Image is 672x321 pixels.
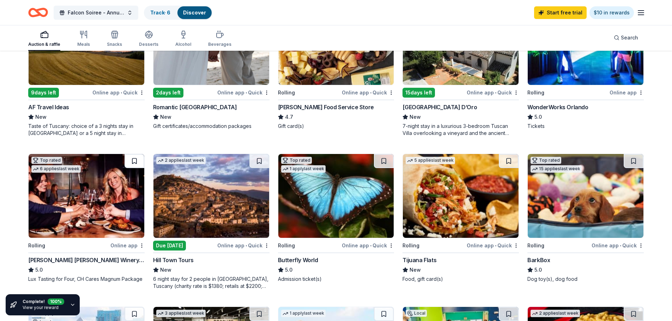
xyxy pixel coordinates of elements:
div: Online app Quick [217,241,270,250]
div: 6 applies last week [31,165,81,173]
div: Gift card(s) [278,123,394,130]
a: Image for Cooper's Hawk Winery and RestaurantsTop rated6 applieslast weekRollingOnline app[PERSON... [28,154,145,283]
div: Online app Quick [217,88,270,97]
div: Online app Quick [467,88,519,97]
button: Meals [77,27,90,51]
div: 1 apply last week [281,165,326,173]
div: 7-night stay in a luxurious 3-bedroom Tuscan Villa overlooking a vineyard and the ancient walled ... [402,123,519,137]
a: Image for Tijuana Flats5 applieslast weekRollingOnline app•QuickTijuana FlatsNewFood, gift card(s) [402,154,519,283]
div: Dog toy(s), dog food [527,276,644,283]
a: Discover [183,10,206,16]
a: Image for BarkBoxTop rated15 applieslast weekRollingOnline app•QuickBarkBox5.0Dog toy(s), dog food [527,154,644,283]
div: Food, gift card(s) [402,276,519,283]
div: Due [DATE] [153,241,186,251]
a: Image for Butterfly WorldTop rated1 applylast weekRollingOnline app•QuickButterfly World5.0Admiss... [278,154,394,283]
span: • [121,90,122,95]
div: 3 applies last week [156,310,206,317]
span: • [246,90,247,95]
div: Tickets [527,123,644,130]
div: Auction & raffle [28,42,60,47]
img: Image for Butterfly World [278,154,394,238]
div: 1 apply last week [281,310,326,317]
div: Complete! [23,298,64,305]
button: Beverages [208,27,231,51]
div: Romantic [GEOGRAPHIC_DATA] [153,103,237,111]
div: Snacks [107,42,122,47]
a: View your reward [23,305,59,310]
a: Image for AF Travel Ideas8 applieslast week9days leftOnline app•QuickAF Travel IdeasNewTaste of T... [28,1,145,137]
span: • [370,243,371,248]
span: 5.0 [285,266,292,274]
div: Desserts [139,42,158,47]
a: Home [28,4,48,21]
div: Rolling [278,241,295,250]
span: New [160,266,171,274]
div: AF Travel Ideas [28,103,69,111]
button: Alcohol [175,27,191,51]
span: New [410,113,421,121]
div: Online app [110,241,145,250]
div: Meals [77,42,90,47]
div: BarkBox [527,256,550,264]
div: Taste of Tuscany: choice of a 3 nights stay in [GEOGRAPHIC_DATA] or a 5 night stay in [GEOGRAPHIC... [28,123,145,137]
span: 5.0 [35,266,43,274]
a: $10 in rewards [589,6,634,19]
div: [PERSON_NAME] Food Service Store [278,103,374,111]
a: Track· 6 [150,10,170,16]
div: Top rated [31,157,62,164]
div: Top rated [531,157,561,164]
span: New [160,113,171,121]
button: Auction & raffle [28,27,60,51]
div: Online app Quick [342,241,394,250]
div: Local [406,310,427,317]
div: 100 % [48,297,64,303]
div: 5 applies last week [406,157,455,164]
button: Search [608,31,644,45]
div: 2 days left [153,88,183,98]
img: Image for Cooper's Hawk Winery and Restaurants [29,154,144,238]
div: Hill Town Tours [153,256,194,264]
div: Rolling [402,241,419,250]
span: New [35,113,47,121]
div: 15 days left [402,88,435,98]
div: Online app Quick [592,241,644,250]
img: Image for BarkBox [528,154,643,238]
div: Rolling [278,88,295,97]
span: 5.0 [534,266,542,274]
div: Online app Quick [342,88,394,97]
div: Online app Quick [92,88,145,97]
div: Top rated [281,157,312,164]
a: Image for Gordon Food Service Store4 applieslast weekRollingOnline app•Quick[PERSON_NAME] Food Se... [278,1,394,130]
div: Alcohol [175,42,191,47]
div: Beverages [208,42,231,47]
div: Rolling [527,88,544,97]
img: Image for Tijuana Flats [403,154,519,238]
a: Image for Villa Sogni D’Oro6 applieslast week15days leftOnline app•Quick[GEOGRAPHIC_DATA] D’OroNe... [402,1,519,137]
a: Image for Hill Town Tours 2 applieslast weekDue [DATE]Online app•QuickHill Town ToursNew6 night s... [153,154,270,290]
button: Falcon Soiree - Annual Auction [54,6,138,20]
div: Gift certificates/accommodation packages [153,123,270,130]
span: • [246,243,247,248]
div: Rolling [28,241,45,250]
div: WonderWorks Orlando [527,103,588,111]
div: Tijuana Flats [402,256,436,264]
div: 9 days left [28,88,59,98]
button: Snacks [107,27,122,51]
div: Online app Quick [467,241,519,250]
button: Desserts [139,27,158,51]
div: 2 applies last week [531,310,580,317]
a: Image for WonderWorks OrlandoTop rated3 applieslast weekRollingOnline appWonderWorks Orlando5.0Ti... [527,1,644,130]
a: Image for Romantic Honeymoon IslandLocal2days leftOnline app•QuickRomantic [GEOGRAPHIC_DATA]NewGi... [153,1,270,130]
div: Rolling [527,241,544,250]
span: New [410,266,421,274]
span: Falcon Soiree - Annual Auction [68,8,124,17]
button: Track· 6Discover [144,6,212,20]
span: Search [621,33,638,42]
div: 6 night stay for 2 people in [GEOGRAPHIC_DATA], Tuscany (charity rate is $1380; retails at $2200;... [153,276,270,290]
span: 4.7 [285,113,293,121]
div: 15 applies last week [531,165,582,173]
div: Online app [610,88,644,97]
div: Lux Tasting for Four, CH Cares Magnum Package [28,276,145,283]
div: 2 applies last week [156,157,206,164]
a: Start free trial [534,6,587,19]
